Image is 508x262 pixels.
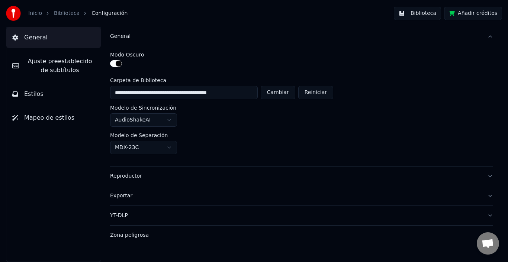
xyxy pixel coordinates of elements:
[298,86,333,99] button: Reiniciar
[6,51,101,81] button: Ajuste preestablecido de subtítulos
[24,33,48,42] span: General
[91,10,128,17] span: Configuración
[24,113,74,122] span: Mapeo de estilos
[110,78,333,83] label: Carpeta de Biblioteca
[6,84,101,104] button: Estilos
[110,133,168,138] label: Modelo de Separación
[54,10,80,17] a: Biblioteca
[28,10,128,17] nav: breadcrumb
[110,192,481,200] div: Exportar
[6,6,21,21] img: youka
[110,206,493,225] button: YT-DLP
[110,27,493,46] button: General
[110,166,493,186] button: Reproductor
[444,7,502,20] button: Añadir créditos
[6,27,101,48] button: General
[28,10,42,17] a: Inicio
[110,105,176,110] label: Modelo de Sincronización
[110,52,144,57] label: Modo Oscuro
[110,212,481,219] div: YT-DLP
[110,33,481,40] div: General
[477,232,499,255] a: Chat abierto
[261,86,295,99] button: Cambiar
[110,186,493,206] button: Exportar
[25,57,95,75] span: Ajuste preestablecido de subtítulos
[110,226,493,245] button: Zona peligrosa
[24,90,44,98] span: Estilos
[110,232,481,239] div: Zona peligrosa
[394,7,441,20] button: Biblioteca
[6,107,101,128] button: Mapeo de estilos
[110,172,481,180] div: Reproductor
[110,46,493,166] div: General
